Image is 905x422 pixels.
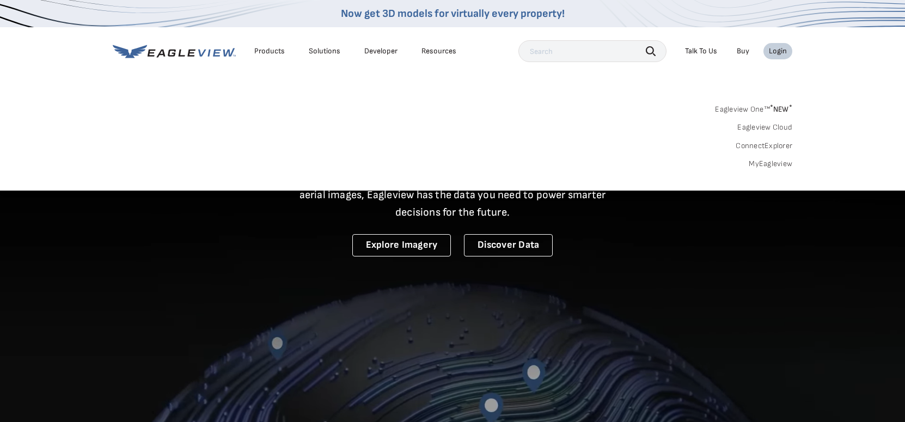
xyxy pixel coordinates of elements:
a: Now get 3D models for virtually every property! [341,7,565,20]
div: Products [254,46,285,56]
a: Buy [737,46,749,56]
input: Search [518,40,666,62]
div: Talk To Us [685,46,717,56]
span: NEW [770,105,792,114]
p: A new era starts here. Built on more than 3.5 billion high-resolution aerial images, Eagleview ha... [286,169,619,221]
a: Eagleview Cloud [737,123,792,132]
a: Discover Data [464,234,553,256]
a: Explore Imagery [352,234,451,256]
div: Resources [421,46,456,56]
a: Developer [364,46,398,56]
a: Eagleview One™*NEW* [715,101,792,114]
div: Login [769,46,787,56]
a: MyEagleview [749,159,792,169]
a: ConnectExplorer [736,141,792,151]
div: Solutions [309,46,340,56]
